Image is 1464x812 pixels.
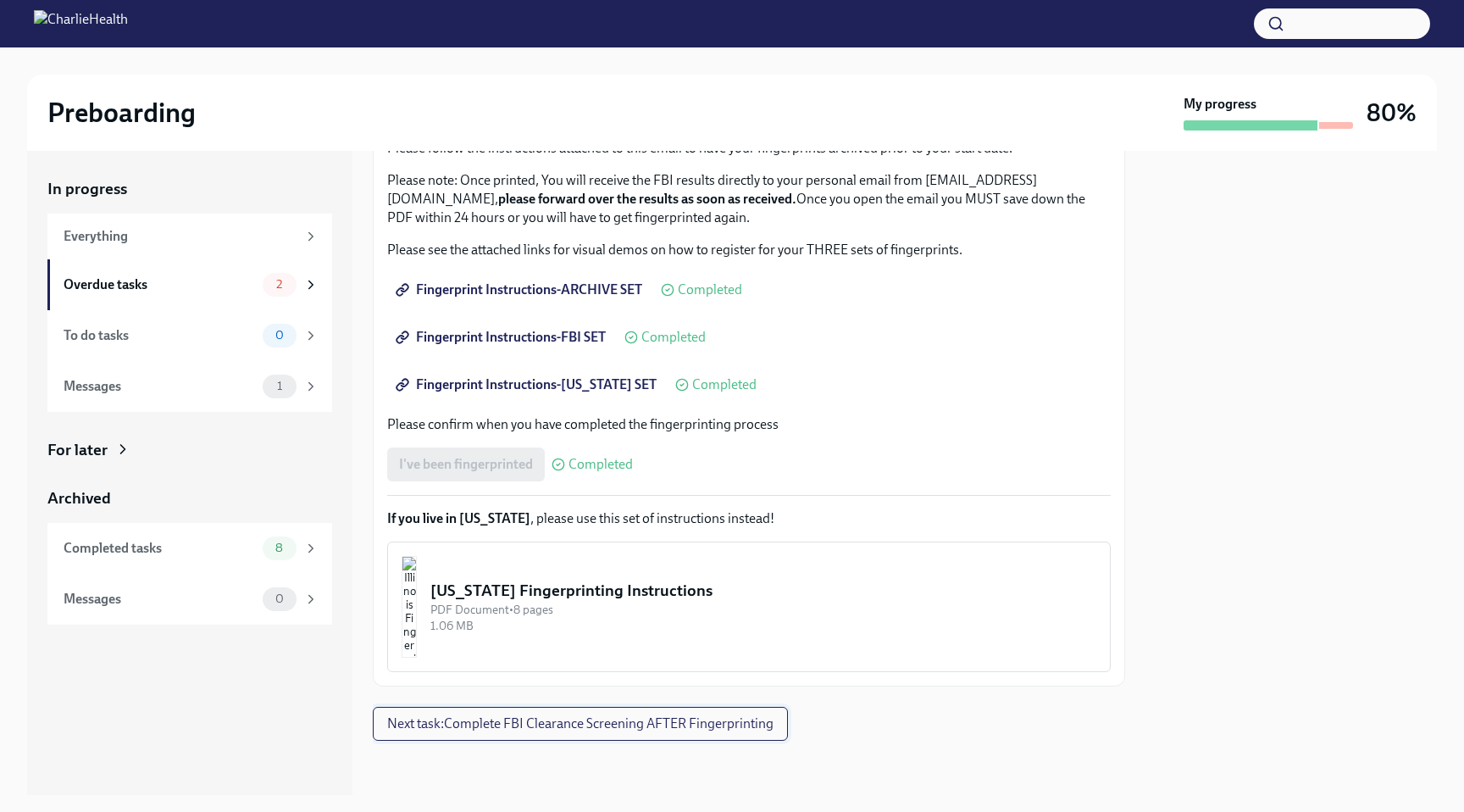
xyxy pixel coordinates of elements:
div: For later [47,439,108,461]
a: To do tasks0 [47,310,332,361]
span: Completed [641,331,706,344]
span: 2 [266,278,292,291]
span: Fingerprint Instructions-FBI SET [399,329,606,346]
a: Fingerprint Instructions-FBI SET [387,320,618,354]
div: Messages [64,590,256,609]
a: Messages1 [47,361,332,412]
a: In progress [47,178,332,200]
a: Messages0 [47,574,332,625]
span: Completed [678,283,742,297]
a: Completed tasks8 [47,523,332,574]
strong: My progress [1184,95,1256,114]
div: [US_STATE] Fingerprinting Instructions [430,580,1096,602]
h2: Preboarding [47,96,196,130]
span: Fingerprint Instructions-[US_STATE] SET [399,376,657,393]
p: Please confirm when you have completed the fingerprinting process [387,415,1111,434]
div: To do tasks [64,326,256,345]
a: For later [47,439,332,461]
span: Completed [692,378,757,392]
p: , please use this set of instructions instead! [387,509,1111,528]
a: Archived [47,487,332,509]
strong: please forward over the results as soon as received. [498,191,796,207]
a: Fingerprint Instructions-ARCHIVE SET [387,273,654,307]
span: 0 [265,592,294,605]
div: 1.06 MB [430,618,1096,634]
a: Fingerprint Instructions-[US_STATE] SET [387,368,668,402]
div: PDF Document • 8 pages [430,602,1096,618]
button: Next task:Complete FBI Clearance Screening AFTER Fingerprinting [373,707,788,741]
span: Fingerprint Instructions-ARCHIVE SET [399,281,642,298]
p: Please see the attached links for visual demos on how to register for your THREE sets of fingerpr... [387,241,1111,259]
span: Completed [568,458,633,471]
a: Everything [47,214,332,259]
div: Everything [64,227,297,246]
h3: 80% [1367,97,1417,128]
div: Completed tasks [64,539,256,558]
img: CharlieHealth [34,10,128,37]
span: Next task : Complete FBI Clearance Screening AFTER Fingerprinting [387,715,774,732]
span: 0 [265,329,294,342]
div: Messages [64,377,256,396]
div: Overdue tasks [64,275,256,294]
p: Please note: Once printed, You will receive the FBI results directly to your personal email from ... [387,171,1111,227]
span: 8 [265,542,293,554]
a: Overdue tasks2 [47,259,332,310]
span: 1 [267,380,292,392]
strong: If you live in [US_STATE] [387,510,530,526]
img: Illinois Fingerprinting Instructions [402,556,417,658]
button: [US_STATE] Fingerprinting InstructionsPDF Document•8 pages1.06 MB [387,542,1111,672]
